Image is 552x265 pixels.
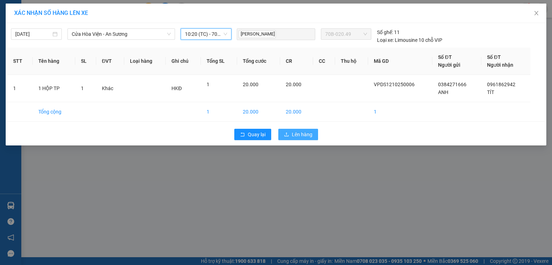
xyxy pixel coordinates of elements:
[534,10,539,16] span: close
[14,10,88,16] span: XÁC NHẬN SỐ HÀNG LÊN XE
[167,32,171,36] span: down
[280,102,313,122] td: 20.000
[234,129,271,140] button: rollbackQuay lại
[33,48,75,75] th: Tên hàng
[335,48,368,75] th: Thu hộ
[292,131,312,138] span: Lên hàng
[280,48,313,75] th: CR
[16,51,43,56] span: 10:52:36 [DATE]
[374,82,415,87] span: VPDS1210250006
[2,4,34,35] img: logo
[377,36,394,44] span: Loại xe:
[239,30,276,38] span: [PERSON_NAME]
[56,32,87,36] span: Hotline: 19001152
[438,62,460,68] span: Người gửi
[33,75,75,102] td: 1 HỘP TP
[438,54,452,60] span: Số ĐT
[201,48,237,75] th: Tổng SL
[35,45,75,50] span: VPDS1210250006
[240,132,245,138] span: rollback
[124,48,166,75] th: Loại hàng
[237,102,280,122] td: 20.000
[248,131,266,138] span: Quay lại
[526,4,546,23] button: Close
[487,62,513,68] span: Người nhận
[325,29,367,39] span: 70B-020.49
[438,82,466,87] span: 0384271666
[377,36,442,44] div: Limousine 10 chỗ VIP
[81,85,84,91] span: 1
[56,11,95,20] span: Bến xe [GEOGRAPHIC_DATA]
[286,82,301,87] span: 20.000
[487,54,501,60] span: Số ĐT
[171,85,182,91] span: HKĐ
[377,28,400,36] div: 11
[19,38,87,44] span: -----------------------------------------
[96,48,124,75] th: ĐVT
[33,102,75,122] td: Tổng cộng
[75,48,96,75] th: SL
[7,75,33,102] td: 1
[96,75,124,102] td: Khác
[7,48,33,75] th: STT
[185,29,227,39] span: 10:20 (TC) - 70B-020.49
[207,82,209,87] span: 1
[72,29,171,39] span: Cửa Hòa Viện - An Sương
[313,48,335,75] th: CC
[56,4,97,10] strong: ĐỒNG PHƯỚC
[368,102,432,122] td: 1
[487,82,515,87] span: 0961862942
[237,48,280,75] th: Tổng cước
[284,132,289,138] span: upload
[166,48,201,75] th: Ghi chú
[487,89,494,95] span: TÍT
[368,48,432,75] th: Mã GD
[278,129,318,140] button: uploadLên hàng
[2,46,75,50] span: [PERSON_NAME]:
[2,51,43,56] span: In ngày:
[15,30,51,38] input: 12/10/2025
[438,89,448,95] span: ANH
[56,21,98,30] span: 01 Võ Văn Truyện, KP.1, Phường 2
[243,82,258,87] span: 20.000
[377,28,393,36] span: Số ghế:
[201,102,237,122] td: 1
